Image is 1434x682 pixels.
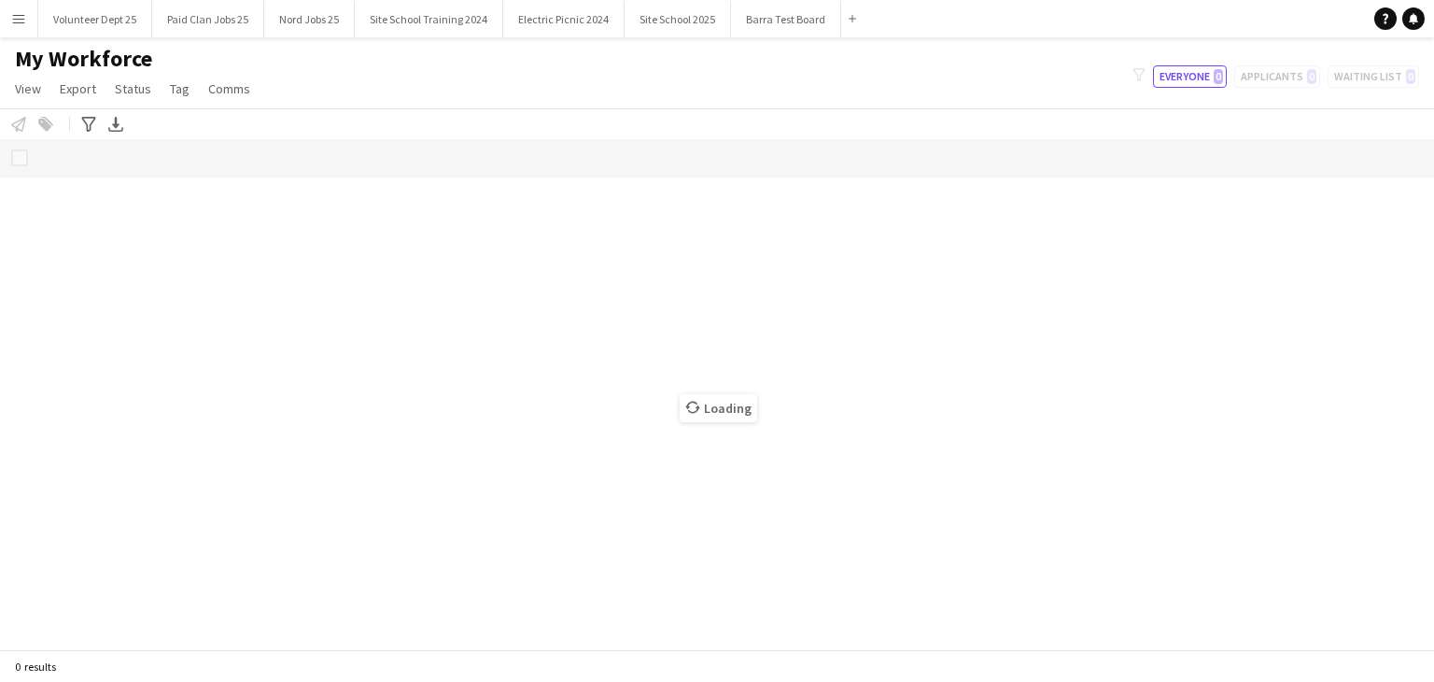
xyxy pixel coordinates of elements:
app-action-btn: Export XLSX [105,113,127,135]
span: My Workforce [15,45,152,73]
button: Nord Jobs 25 [264,1,355,37]
span: 0 [1214,69,1223,84]
button: Site School Training 2024 [355,1,503,37]
button: Barra Test Board [731,1,841,37]
button: Electric Picnic 2024 [503,1,625,37]
span: Comms [208,80,250,97]
button: Site School 2025 [625,1,731,37]
app-action-btn: Advanced filters [77,113,100,135]
span: Export [60,80,96,97]
span: Loading [680,394,757,422]
button: Everyone0 [1153,65,1227,88]
a: Comms [201,77,258,101]
a: Tag [162,77,197,101]
button: Paid Clan Jobs 25 [152,1,264,37]
span: View [15,80,41,97]
span: Tag [170,80,190,97]
a: Export [52,77,104,101]
a: View [7,77,49,101]
button: Volunteer Dept 25 [38,1,152,37]
span: Status [115,80,151,97]
a: Status [107,77,159,101]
